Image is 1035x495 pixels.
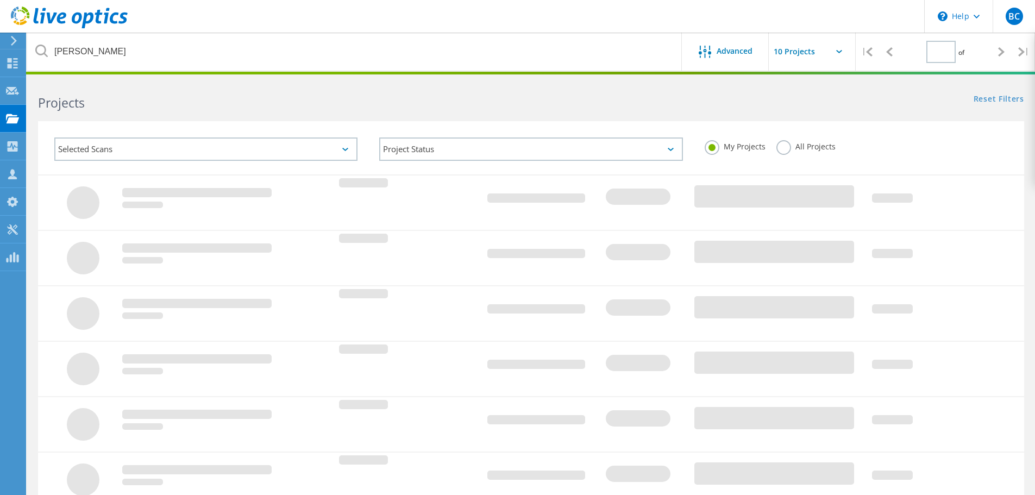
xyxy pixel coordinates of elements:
[1013,33,1035,71] div: |
[38,94,85,111] b: Projects
[705,140,766,151] label: My Projects
[938,11,948,21] svg: \n
[717,47,752,55] span: Advanced
[974,95,1024,104] a: Reset Filters
[27,33,682,71] input: Search projects by name, owner, ID, company, etc
[776,140,836,151] label: All Projects
[958,48,964,57] span: of
[379,137,682,161] div: Project Status
[54,137,357,161] div: Selected Scans
[856,33,878,71] div: |
[1008,12,1020,21] span: BC
[11,23,128,30] a: Live Optics Dashboard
